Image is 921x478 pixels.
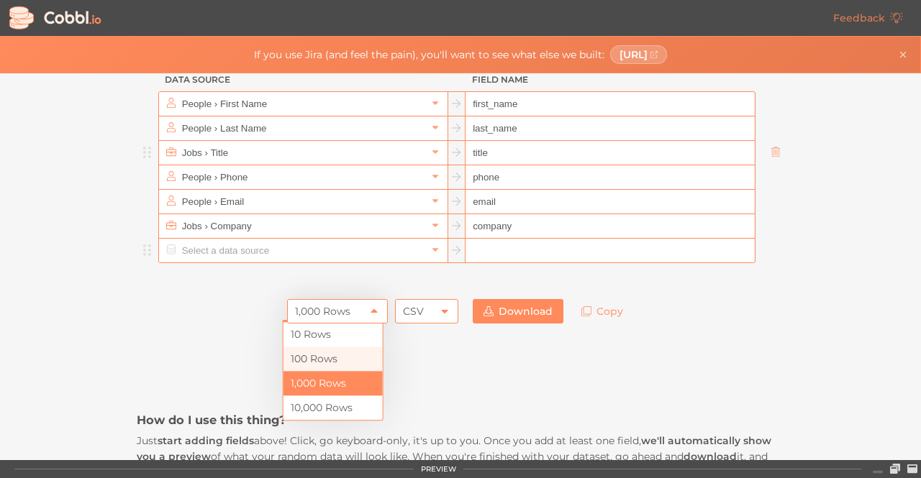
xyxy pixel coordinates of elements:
[283,322,383,346] li: 10 Rows
[178,165,427,189] input: Select a data source
[822,6,914,30] a: Feedback
[283,395,383,420] li: 10,000 Rows
[571,299,634,323] a: Copy
[894,46,912,63] button: Close banner
[295,299,350,323] div: 1,000 Rows
[178,214,427,238] input: Select a data source
[466,68,756,92] h3: Field Name
[254,49,604,60] span: If you use Jira (and feel the pain), you'll want to see what else we built:
[178,190,427,213] input: Select a data source
[403,299,424,323] div: CSV
[158,434,254,447] strong: start adding fields
[283,346,383,371] li: 100 Rows
[158,68,448,92] h3: Data Source
[684,450,737,463] strong: download
[178,92,427,116] input: Select a data source
[178,141,427,165] input: Select a data source
[283,371,383,395] li: 1,000 Rows
[178,116,427,140] input: Select a data source
[473,299,563,323] a: Download
[421,465,456,474] div: PREVIEW
[620,49,648,60] span: [URL]
[137,412,784,428] h3: How do I use this thing?
[610,45,668,64] a: [URL]
[178,239,427,262] input: Select a data source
